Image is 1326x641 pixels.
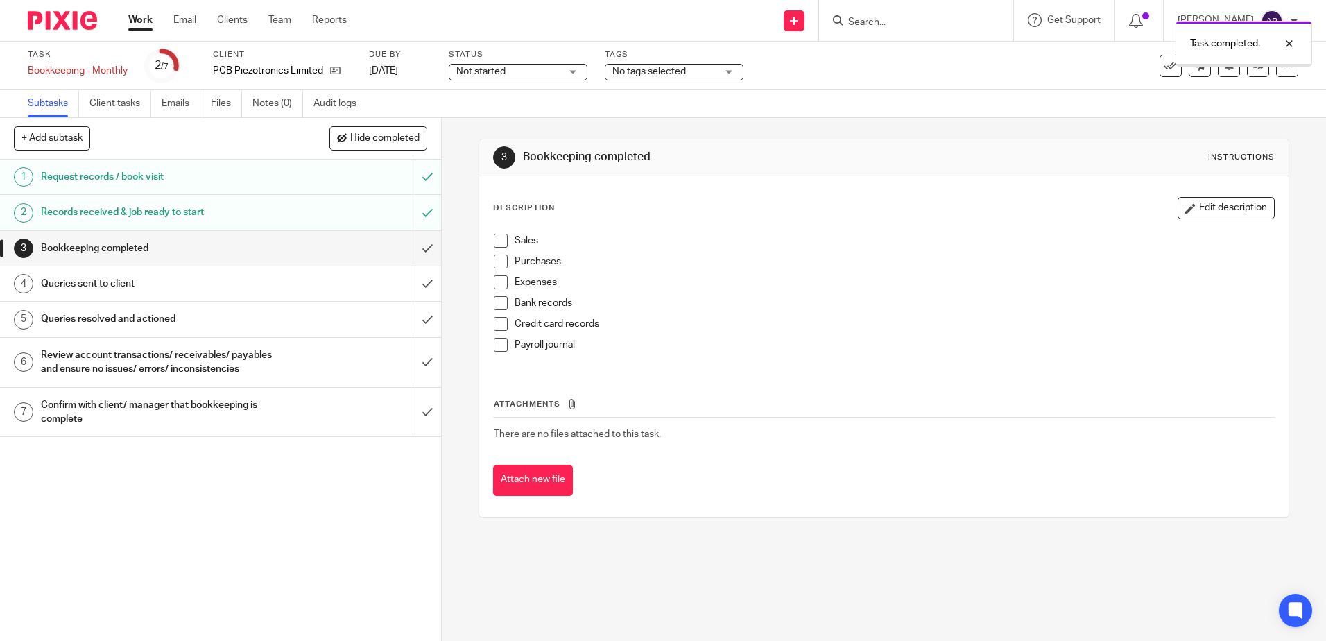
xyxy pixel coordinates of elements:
[211,90,242,117] a: Files
[515,317,1273,331] p: Credit card records
[493,146,515,169] div: 3
[605,49,743,60] label: Tags
[493,465,573,496] button: Attach new file
[161,62,169,70] small: /7
[41,309,279,330] h1: Queries resolved and actioned
[515,234,1273,248] p: Sales
[128,13,153,27] a: Work
[312,13,347,27] a: Reports
[1208,152,1275,163] div: Instructions
[1261,10,1283,32] img: svg%3E
[523,150,913,164] h1: Bookkeeping completed
[162,90,200,117] a: Emails
[14,126,90,150] button: + Add subtask
[28,64,128,78] div: Bookkeeping - Monthly
[329,126,427,150] button: Hide completed
[41,238,279,259] h1: Bookkeeping completed
[252,90,303,117] a: Notes (0)
[515,275,1273,289] p: Expenses
[449,49,587,60] label: Status
[173,13,196,27] a: Email
[14,203,33,223] div: 2
[213,49,352,60] label: Client
[14,352,33,372] div: 6
[14,402,33,422] div: 7
[612,67,686,76] span: No tags selected
[28,49,128,60] label: Task
[28,11,97,30] img: Pixie
[41,166,279,187] h1: Request records / book visit
[515,255,1273,268] p: Purchases
[515,338,1273,352] p: Payroll journal
[1178,197,1275,219] button: Edit description
[369,66,398,76] span: [DATE]
[28,90,79,117] a: Subtasks
[89,90,151,117] a: Client tasks
[217,13,248,27] a: Clients
[313,90,367,117] a: Audit logs
[41,202,279,223] h1: Records received & job ready to start
[155,58,169,74] div: 2
[1190,37,1260,51] p: Task completed.
[14,167,33,187] div: 1
[213,64,323,78] p: PCB Piezotronics Limited
[350,133,420,144] span: Hide completed
[14,310,33,330] div: 5
[515,296,1273,310] p: Bank records
[494,429,661,439] span: There are no files attached to this task.
[14,274,33,293] div: 4
[41,345,279,380] h1: Review account transactions/ receivables/ payables and ensure no issues/ errors/ inconsistencies
[493,203,555,214] p: Description
[369,49,431,60] label: Due by
[41,273,279,294] h1: Queries sent to client
[41,395,279,430] h1: Confirm with client/ manager that bookkeeping is complete
[456,67,506,76] span: Not started
[14,239,33,258] div: 3
[494,400,560,408] span: Attachments
[268,13,291,27] a: Team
